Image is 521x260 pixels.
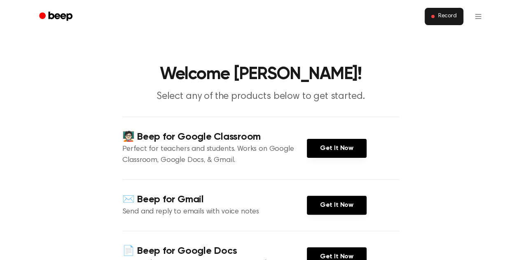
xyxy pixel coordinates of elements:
span: Record [438,13,456,20]
h4: ✉️ Beep for Gmail [122,193,307,206]
h1: Welcome [PERSON_NAME]! [50,66,472,83]
a: Beep [33,9,80,25]
a: Get It Now [307,139,367,158]
p: Send and reply to emails with voice notes [122,206,307,218]
button: Open menu [468,7,488,26]
a: Get It Now [307,196,367,215]
p: Select any of the products below to get started. [103,90,419,103]
p: Perfect for teachers and students. Works on Google Classroom, Google Docs, & Gmail. [122,144,307,166]
h4: 📄 Beep for Google Docs [122,244,307,258]
button: Record [425,8,463,25]
h4: 🧑🏻‍🏫 Beep for Google Classroom [122,130,307,144]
